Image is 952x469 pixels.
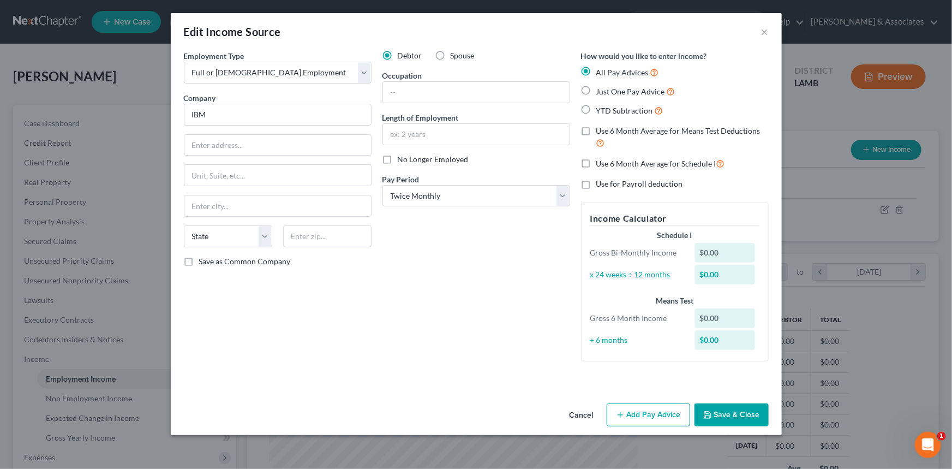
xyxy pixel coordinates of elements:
input: -- [383,82,570,103]
input: ex: 2 years [383,124,570,145]
input: Unit, Suite, etc... [184,165,371,186]
button: Add Pay Advice [607,403,690,426]
div: Gross Bi-Monthly Income [585,247,690,258]
span: Use for Payroll deduction [596,179,683,188]
span: 1 [937,432,946,441]
iframe: Intercom live chat [915,432,941,458]
input: Enter zip... [283,225,372,247]
div: Gross 6 Month Income [585,313,690,324]
span: Debtor [398,51,422,60]
span: Save as Common Company [199,257,291,266]
label: How would you like to enter income? [581,50,707,62]
h5: Income Calculator [590,212,759,225]
span: Spouse [451,51,475,60]
div: $0.00 [695,243,755,263]
button: Save & Close [694,403,769,426]
input: Search company by name... [184,104,372,126]
div: $0.00 [695,308,755,328]
div: Schedule I [590,230,759,241]
button: × [761,25,769,38]
div: $0.00 [695,330,755,350]
div: x 24 weeks ÷ 12 months [585,269,690,280]
div: ÷ 6 months [585,335,690,346]
span: All Pay Advices [596,68,649,77]
span: Pay Period [382,175,420,184]
div: Edit Income Source [184,24,281,39]
span: YTD Subtraction [596,106,653,115]
div: $0.00 [695,265,755,284]
label: Occupation [382,70,422,81]
input: Enter address... [184,135,371,156]
span: Employment Type [184,51,244,61]
div: Means Test [590,295,759,306]
span: Use 6 Month Average for Means Test Deductions [596,126,761,135]
span: Use 6 Month Average for Schedule I [596,159,716,168]
span: No Longer Employed [398,155,469,164]
span: Just One Pay Advice [596,87,665,96]
span: Company [184,93,216,103]
label: Length of Employment [382,112,459,123]
input: Enter city... [184,195,371,216]
button: Cancel [561,405,602,426]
